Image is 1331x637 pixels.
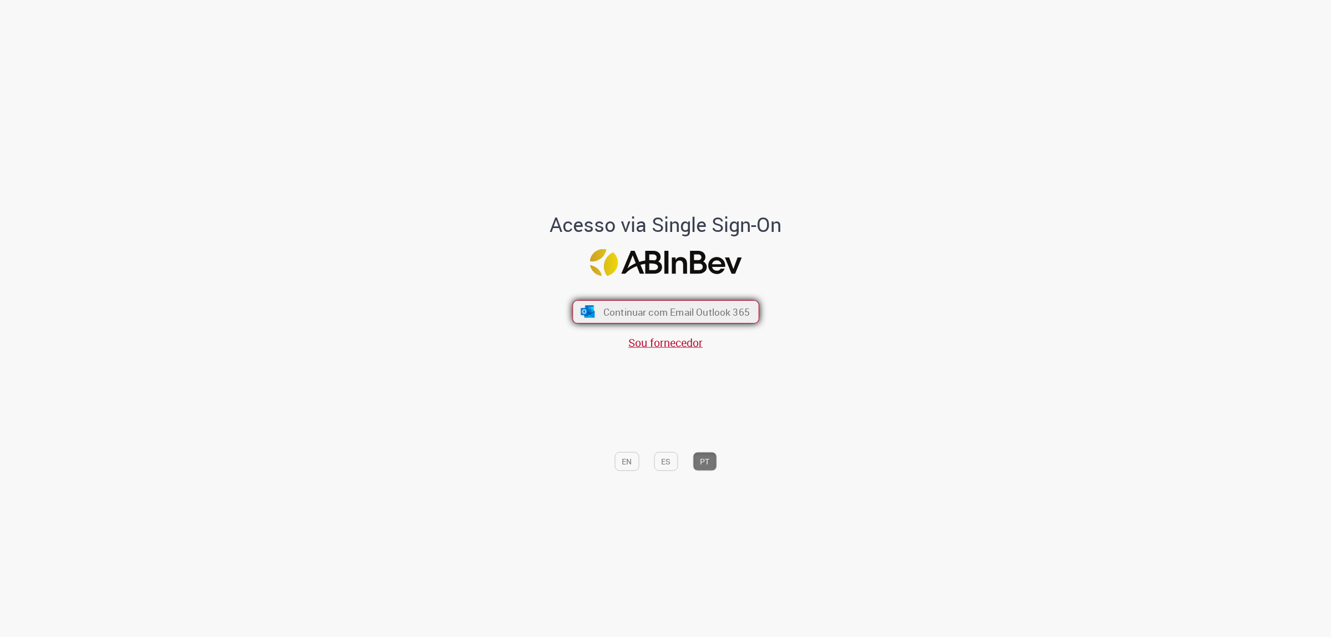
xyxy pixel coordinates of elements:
[603,305,749,318] span: Continuar com Email Outlook 365
[572,300,759,323] button: ícone Azure/Microsoft 360 Continuar com Email Outlook 365
[693,452,717,471] button: PT
[654,452,678,471] button: ES
[512,214,820,236] h1: Acesso via Single Sign-On
[590,249,741,276] img: Logo ABInBev
[580,305,596,317] img: ícone Azure/Microsoft 360
[628,335,703,350] a: Sou fornecedor
[614,452,639,471] button: EN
